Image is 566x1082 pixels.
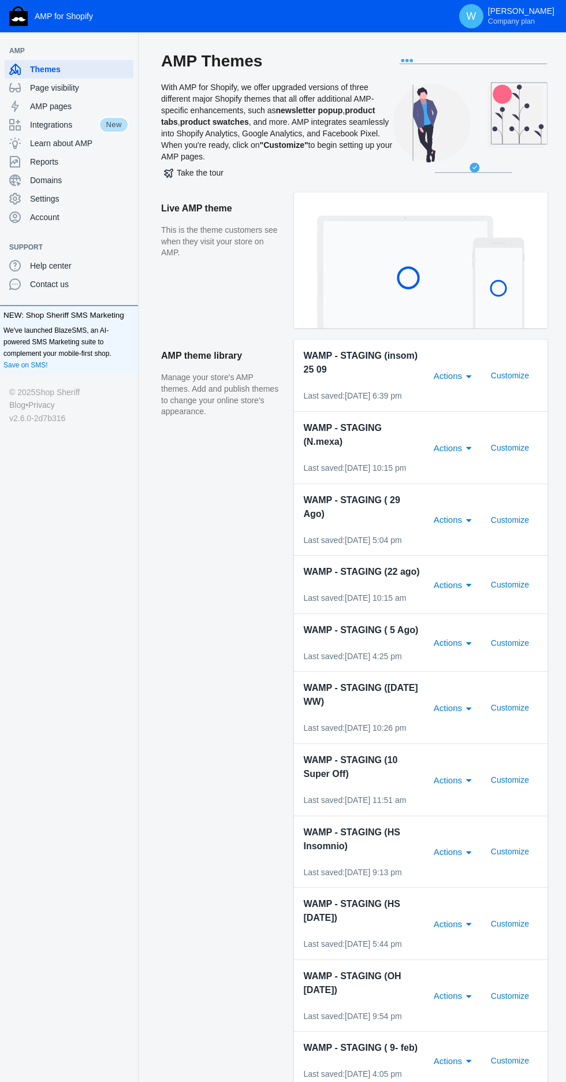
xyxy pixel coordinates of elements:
div: Last saved: [303,1011,420,1022]
p: This is the theme customers see when they visit your store on AMP. [161,225,282,259]
a: Domains [5,171,133,189]
a: Settings [5,189,133,208]
a: Customize [482,1055,538,1065]
p: [PERSON_NAME] [488,6,554,26]
a: Shop Sheriff [35,386,80,399]
a: Account [5,208,133,226]
button: Add a sales channel [117,49,136,53]
span: [DATE] 4:25 pm [345,652,402,661]
span: [DATE] 5:04 pm [345,536,402,545]
span: Themes [30,64,129,75]
span: [DATE] 4:05 pm [345,1069,402,1079]
span: Actions [434,515,462,525]
a: Customize [482,919,538,928]
a: Customize [482,579,538,589]
span: [DATE] 11:51 am [345,795,406,805]
span: WAMP - STAGING (22 ago) [303,565,419,579]
img: Mobile frame [472,237,524,328]
a: Page visibility [5,79,133,97]
span: Customize [491,847,529,856]
button: Add a sales channel [117,245,136,250]
a: Privacy [28,399,55,411]
span: Actions [434,703,462,713]
button: Customize [482,913,538,934]
mat-select: Actions [434,577,478,591]
a: Themes [5,60,133,79]
span: Customize [491,580,529,589]
span: Contact us [30,278,129,290]
a: Customize [482,637,538,646]
span: Domains [30,174,129,186]
div: Last saved: [303,939,420,950]
b: "Customize" [260,140,308,150]
span: Integrations [30,119,99,131]
span: Customize [491,775,529,784]
span: Support [9,241,117,253]
a: Customize [482,990,538,999]
span: WAMP - STAGING (insom) 25 09 [303,349,420,377]
a: IntegrationsNew [5,116,133,134]
h2: Live AMP theme [161,192,282,225]
a: Learn about AMP [5,134,133,153]
button: Customize [482,1050,538,1071]
span: New [99,117,129,133]
h2: AMP theme library [161,340,282,372]
button: Customize [482,510,538,530]
span: WAMP - STAGING ( 9- feb) [303,1041,418,1055]
button: Take the tour [161,162,226,183]
span: Customize [491,371,529,380]
span: Take the tour [164,168,224,177]
a: Contact us [5,275,133,293]
span: Actions [434,638,462,648]
span: Actions [434,371,462,381]
div: Last saved: [303,795,420,806]
span: WAMP - STAGING (N.mexa) [303,421,420,449]
img: Shop Sheriff Logo [9,6,28,26]
img: Laptop frame [317,215,493,328]
span: [DATE] 9:54 pm [345,1012,402,1021]
span: Customize [491,703,529,712]
mat-select: Actions [434,635,478,649]
span: WAMP - STAGING (10 Super Off) [303,753,420,781]
span: WAMP - STAGING ( 29 Ago) [303,493,420,521]
span: Page visibility [30,82,129,94]
mat-select: Actions [434,844,478,858]
span: W [466,10,477,22]
span: [DATE] 6:39 pm [345,391,402,400]
span: WAMP - STAGING ([DATE] WW) [303,681,420,709]
p: Manage your store's AMP themes. Add and publish themes to change your online store's appearance. [161,372,282,417]
span: Help center [30,260,129,272]
b: newsletter popup [275,106,342,115]
span: Actions [434,775,462,785]
div: Last saved: [303,867,420,879]
mat-select: Actions [434,988,478,1002]
a: Reports [5,153,133,171]
div: © 2025 [9,386,129,399]
button: Customize [482,574,538,595]
mat-select: Actions [434,700,478,714]
a: Customize [482,514,538,523]
button: Customize [482,769,538,790]
div: With AMP for Shopify, we offer upgraded versions of three different major Shopify themes that all... [161,51,393,192]
span: Customize [491,443,529,452]
mat-select: Actions [434,368,478,382]
div: Last saved: [303,723,420,734]
span: AMP for Shopify [35,12,93,21]
div: Last saved: [303,1069,420,1080]
div: Last saved: [303,651,420,663]
span: Actions [434,580,462,590]
mat-select: Actions [434,916,478,930]
mat-select: Actions [434,1053,478,1067]
span: Account [30,211,129,223]
button: Customize [482,437,538,458]
span: AMP pages [30,101,129,112]
button: Customize [482,365,538,386]
a: Customize [482,702,538,712]
h2: AMP Themes [161,51,393,72]
span: Company plan [488,17,535,26]
span: Customize [491,1056,529,1065]
span: Learn about AMP [30,137,129,149]
div: Last saved: [303,593,420,604]
span: Customize [491,515,529,525]
span: AMP [9,45,117,57]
